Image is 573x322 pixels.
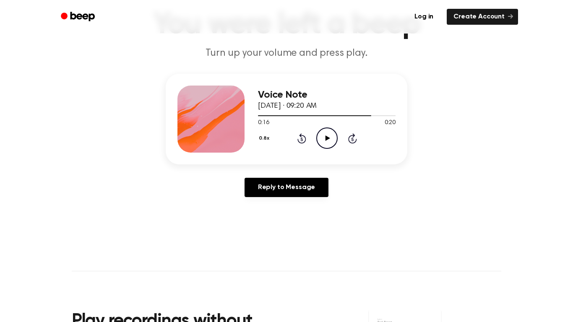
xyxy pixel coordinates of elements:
[447,9,518,25] a: Create Account
[258,89,396,101] h3: Voice Note
[125,47,448,60] p: Turn up your volume and press play.
[406,7,442,26] a: Log in
[258,102,317,110] span: [DATE] · 09:20 AM
[385,119,396,127] span: 0:20
[258,131,272,145] button: 0.8x
[258,119,269,127] span: 0:16
[245,178,328,197] a: Reply to Message
[55,9,102,25] a: Beep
